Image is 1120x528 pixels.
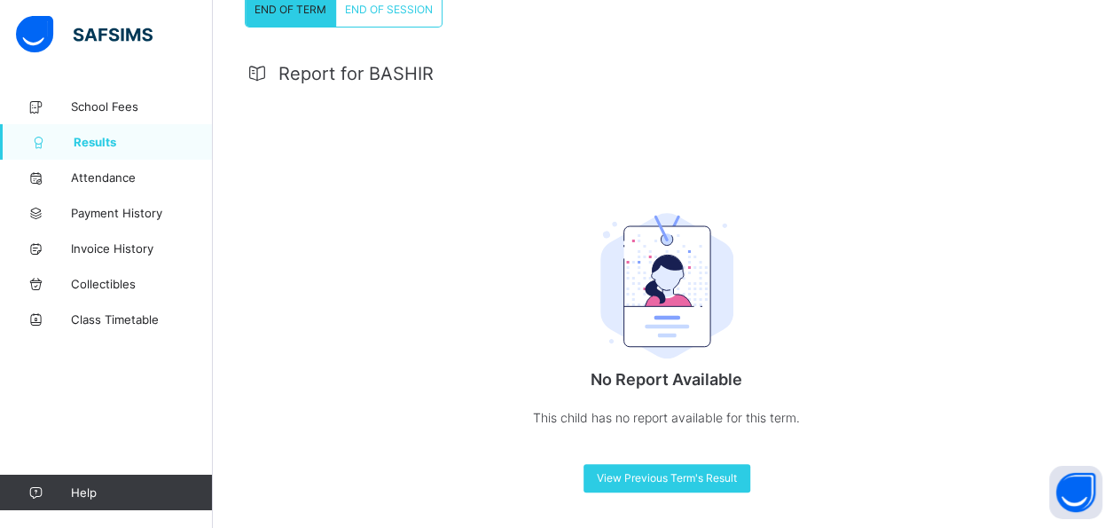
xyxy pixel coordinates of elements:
span: Invoice History [71,241,213,256]
button: Open asap [1049,466,1102,519]
span: Results [74,135,213,149]
img: student.207b5acb3037b72b59086e8b1a17b1d0.svg [600,213,733,359]
span: Attendance [71,170,213,185]
span: Collectibles [71,277,213,291]
span: Report for BASHIR [278,63,434,84]
span: END OF TERM [255,3,326,16]
span: Help [71,485,212,500]
p: No Report Available [490,370,844,389]
span: Class Timetable [71,312,213,327]
span: END OF SESSION [345,3,433,16]
div: No Report Available [490,164,844,464]
span: Payment History [71,206,213,220]
p: This child has no report available for this term. [490,406,844,429]
img: safsims [16,16,153,53]
span: School Fees [71,99,213,114]
span: View Previous Term's Result [597,471,737,485]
